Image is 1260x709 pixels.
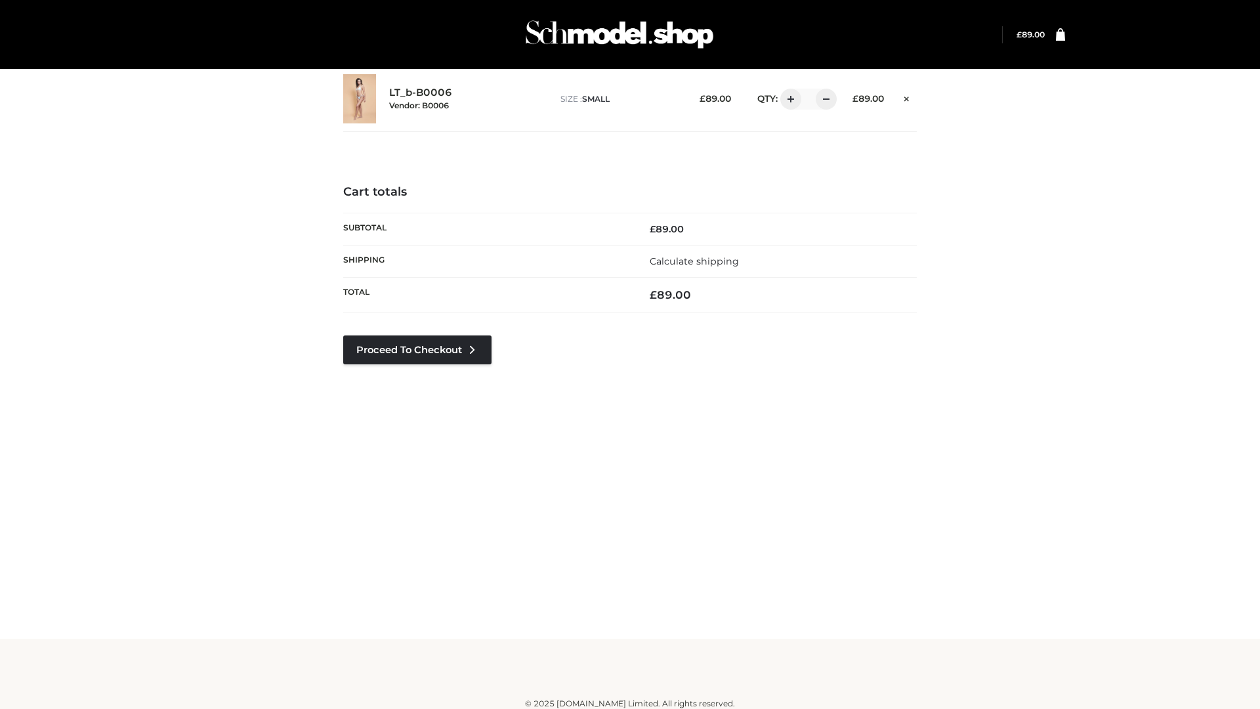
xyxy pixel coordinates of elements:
span: £ [700,93,705,104]
img: LT_b-B0006 - SMALL [343,74,376,123]
th: Total [343,278,630,312]
a: Calculate shipping [650,255,739,267]
div: QTY: [744,89,832,110]
bdi: 89.00 [700,93,731,104]
a: £89.00 [1017,30,1045,39]
bdi: 89.00 [650,223,684,235]
th: Shipping [343,245,630,277]
th: Subtotal [343,213,630,245]
a: LT_b-B0006 [389,87,452,99]
small: Vendor: B0006 [389,100,449,110]
bdi: 89.00 [650,288,691,301]
span: £ [1017,30,1022,39]
bdi: 89.00 [852,93,884,104]
span: £ [650,288,657,301]
span: SMALL [582,94,610,104]
span: £ [650,223,656,235]
a: Proceed to Checkout [343,335,492,364]
a: Remove this item [897,89,917,106]
p: size : [560,93,679,105]
img: Schmodel Admin 964 [521,9,718,60]
span: £ [852,93,858,104]
bdi: 89.00 [1017,30,1045,39]
h4: Cart totals [343,185,917,200]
